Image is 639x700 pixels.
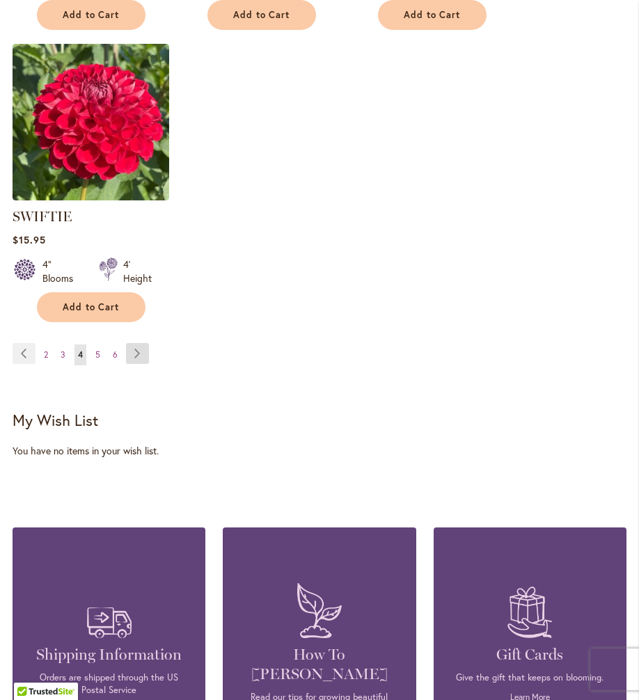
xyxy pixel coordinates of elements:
[33,645,184,665] h4: Shipping Information
[78,349,83,360] span: 4
[13,410,98,430] strong: My Wish List
[455,671,606,684] p: Give the gift that keeps on blooming.
[92,344,104,365] a: 5
[13,444,626,458] div: You have no items in your wish list.
[233,9,290,21] span: Add to Cart
[13,208,72,225] a: SWIFTIE
[123,257,152,285] div: 4' Height
[42,257,82,285] div: 4" Blooms
[244,645,395,684] h4: How To [PERSON_NAME]
[61,349,65,360] span: 3
[37,292,145,322] button: Add to Cart
[40,344,52,365] a: 2
[13,233,46,246] span: $15.95
[63,9,120,21] span: Add to Cart
[13,44,169,200] img: SWIFTIE
[109,344,121,365] a: 6
[95,349,100,360] span: 5
[13,190,169,203] a: SWIFTIE
[10,651,49,690] iframe: Launch Accessibility Center
[113,349,118,360] span: 6
[404,9,461,21] span: Add to Cart
[33,671,184,697] p: Orders are shipped through the US Postal Service
[455,645,606,665] h4: Gift Cards
[57,344,69,365] a: 3
[44,349,48,360] span: 2
[63,301,120,313] span: Add to Cart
